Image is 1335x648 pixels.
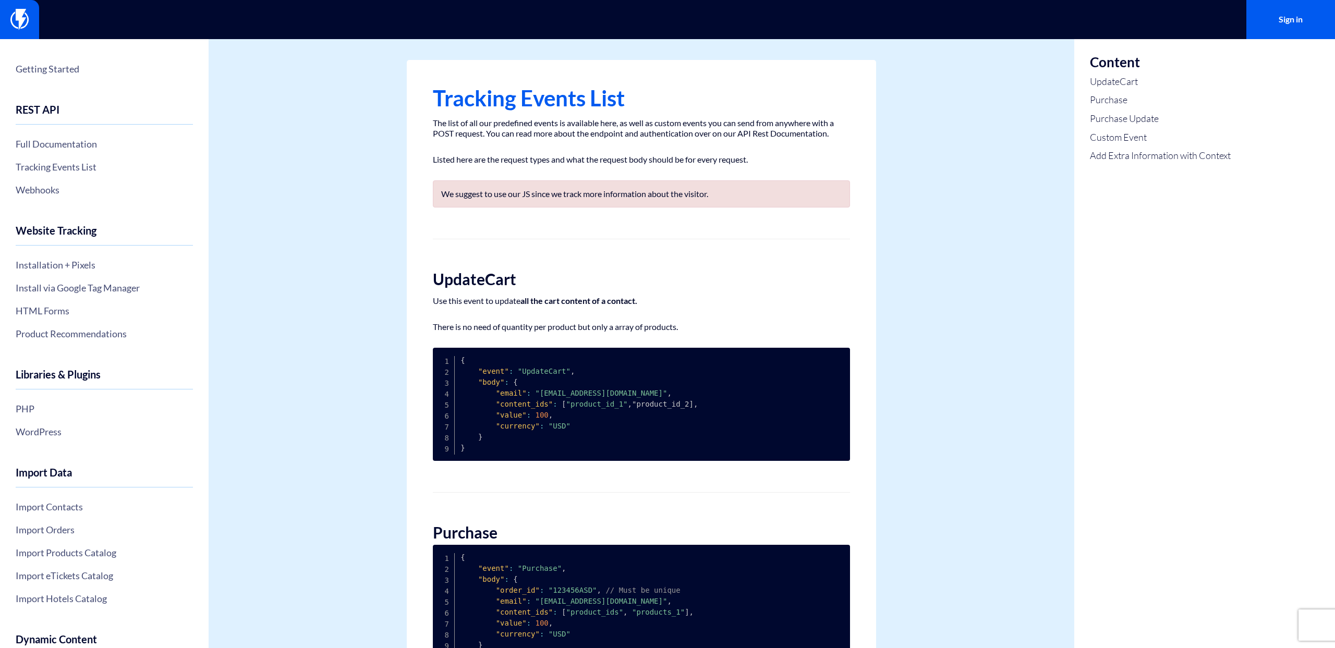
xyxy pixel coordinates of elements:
a: Webhooks [16,181,193,199]
a: Import Hotels Catalog [16,590,193,607]
span: "email" [496,597,527,605]
h4: Website Tracking [16,225,193,246]
p: Listed here are the request types and what the request body should be for every request. [433,154,850,165]
a: Product Recommendations [16,325,193,343]
span: "body" [478,575,505,583]
h3: Content [1090,55,1231,70]
a: Install via Google Tag Manager [16,279,193,297]
a: Import Contacts [16,498,193,516]
span: { [460,356,465,364]
span: : [527,619,531,627]
span: 100 [536,619,549,627]
a: Installation + Pixels [16,256,193,274]
span: : [509,367,513,375]
span: , [549,619,553,627]
span: "email" [496,389,527,397]
strong: all the cart content of a contact. [520,296,637,305]
h4: Libraries & Plugins [16,369,193,389]
span: : [504,575,508,583]
span: : [504,378,508,386]
a: Purchase Update [1090,112,1231,126]
span: "UpdateCart" [518,367,571,375]
span: , [667,597,671,605]
span: "body" [478,378,505,386]
span: "product_id_1" [566,400,628,408]
input: Search... [433,8,902,32]
a: Full Documentation [16,135,193,153]
h4: Import Data [16,467,193,487]
span: "Purchase" [518,564,562,572]
span: , [562,564,566,572]
a: UpdateCart [1090,75,1231,89]
span: "order_id" [496,586,540,594]
span: , [571,367,575,375]
span: { [513,575,517,583]
a: Tracking Events List [16,158,193,176]
span: , [623,608,627,616]
p: Use this event to update [433,296,850,306]
span: , [689,608,694,616]
span: , [549,411,553,419]
a: Custom Event [1090,131,1231,144]
span: : [527,411,531,419]
span: ] [685,608,689,616]
h4: REST API [16,104,193,125]
span: "content_ids" [496,400,553,408]
a: Import Products Catalog [16,544,193,561]
a: Getting Started [16,60,193,78]
p: We suggest to use our JS since we track more information about the visitor. [441,189,842,199]
span: "value" [496,619,527,627]
span: [ [562,400,566,408]
span: } [478,433,482,441]
a: Import eTickets Catalog [16,567,193,584]
span: // Must be unique [605,586,680,594]
h1: Tracking Events List [433,86,850,110]
p: There is no need of quantity per product but only a array of products. [433,322,850,332]
span: : [540,630,544,638]
h2: Purchase [433,524,850,541]
span: : [527,389,531,397]
span: "123456ASD" [549,586,597,594]
span: : [553,608,557,616]
span: "currency" [496,422,540,430]
span: "value" [496,411,527,419]
span: ] [689,400,694,408]
span: : [540,586,544,594]
span: "USD" [549,630,571,638]
h2: UpdateCart [433,271,850,288]
a: HTML Forms [16,302,193,320]
span: "product_ids" [566,608,624,616]
span: "event" [478,564,509,572]
span: : [509,564,513,572]
span: "USD" [549,422,571,430]
span: : [553,400,557,408]
span: "[EMAIL_ADDRESS][DOMAIN_NAME]" [536,597,667,605]
span: : [527,597,531,605]
span: { [460,553,465,561]
span: } [460,444,465,452]
span: "content_ids" [496,608,553,616]
span: "event" [478,367,509,375]
span: , [694,400,698,408]
p: The list of all our predefined events is available here, as well as custom events you can send fr... [433,118,850,139]
span: "products_1" [632,608,685,616]
span: 100 [536,411,549,419]
span: "currency" [496,630,540,638]
span: , [667,389,671,397]
a: WordPress [16,423,193,441]
span: , [597,586,601,594]
span: : [540,422,544,430]
span: { [513,378,517,386]
span: [ [562,608,566,616]
span: , [628,400,632,408]
a: Import Orders [16,521,193,539]
a: Add Extra Information with Context [1090,149,1231,163]
a: PHP [16,400,193,418]
code: "product_id_2 [460,356,698,452]
a: Purchase [1090,93,1231,107]
span: "[EMAIL_ADDRESS][DOMAIN_NAME]" [536,389,667,397]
